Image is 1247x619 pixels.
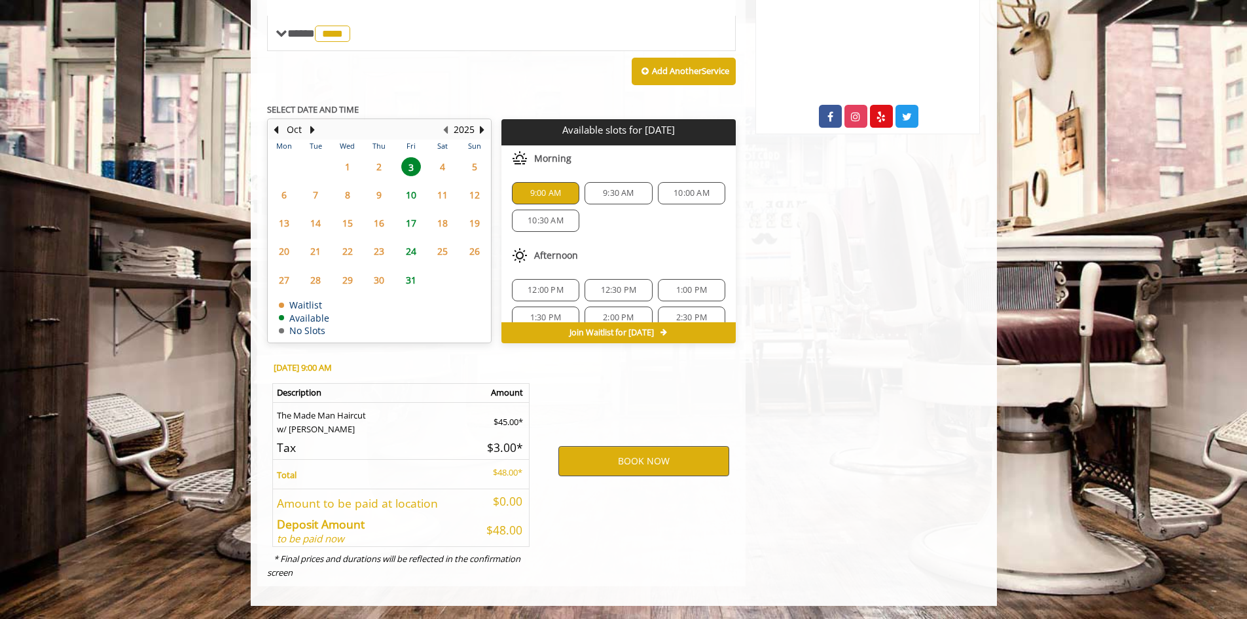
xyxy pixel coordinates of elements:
[427,209,458,237] td: Select day18
[478,524,522,536] h5: $48.00
[601,285,637,295] span: 12:30 PM
[603,312,634,323] span: 2:00 PM
[279,313,329,323] td: Available
[465,185,484,204] span: 12
[268,181,300,209] td: Select day6
[331,266,363,294] td: Select day29
[530,188,561,198] span: 9:00 AM
[427,181,458,209] td: Select day11
[331,153,363,181] td: Select day1
[569,328,654,338] span: Join Waitlist for [DATE]
[277,386,321,398] b: Description
[274,362,332,373] b: [DATE] 9:00 AM
[338,271,357,290] span: 29
[512,151,528,166] img: morning slots
[676,312,707,323] span: 2:30 PM
[658,307,725,329] div: 2:30 PM
[274,214,294,233] span: 13
[478,441,522,454] h5: $3.00*
[369,271,389,290] span: 30
[331,140,363,153] th: Wed
[528,285,564,295] span: 12:00 PM
[474,402,530,436] td: $45.00*
[268,237,300,265] td: Select day20
[632,58,736,85] button: Add AnotherService
[458,153,490,181] td: Select day5
[277,469,297,481] b: Total
[512,182,579,204] div: 9:00 AM
[401,242,421,261] span: 24
[363,153,395,181] td: Select day2
[676,285,707,295] span: 1:00 PM
[267,553,520,578] i: * Final prices and durations will be reflected in the confirmation screen
[338,214,357,233] span: 15
[534,153,571,164] span: Morning
[308,122,318,137] button: Next Month
[512,307,579,329] div: 1:30 PM
[363,140,395,153] th: Thu
[279,326,329,335] td: No Slots
[585,307,652,329] div: 2:00 PM
[306,271,325,290] span: 28
[512,279,579,301] div: 12:00 PM
[427,237,458,265] td: Select day25
[369,242,389,261] span: 23
[465,242,484,261] span: 26
[363,266,395,294] td: Select day30
[363,209,395,237] td: Select day16
[267,103,359,115] b: SELECT DATE AND TIME
[658,279,725,301] div: 1:00 PM
[395,237,426,265] td: Select day24
[287,122,302,137] button: Oct
[369,157,389,176] span: 2
[530,312,561,323] span: 1:30 PM
[458,237,490,265] td: Select day26
[528,216,564,226] span: 10:30 AM
[401,185,421,204] span: 10
[401,157,421,176] span: 3
[478,466,522,479] p: $48.00*
[268,209,300,237] td: Select day13
[338,157,357,176] span: 1
[300,266,331,294] td: Select day28
[300,140,331,153] th: Tue
[306,214,325,233] span: 14
[277,516,365,532] b: Deposit Amount
[300,237,331,265] td: Select day21
[395,181,426,209] td: Select day10
[512,248,528,263] img: afternoon slots
[478,495,522,508] h5: $0.00
[274,242,294,261] span: 20
[427,140,458,153] th: Sat
[491,386,523,398] b: Amount
[477,122,488,137] button: Next Year
[274,185,294,204] span: 6
[271,122,281,137] button: Previous Month
[369,214,389,233] span: 16
[277,497,468,510] h5: Amount to be paid at location
[369,185,389,204] span: 9
[279,300,329,310] td: Waitlist
[300,181,331,209] td: Select day7
[401,214,421,233] span: 17
[465,157,484,176] span: 5
[395,266,426,294] td: Select day31
[272,402,474,436] td: The Made Man Haircut w/ [PERSON_NAME]
[458,181,490,209] td: Select day12
[306,185,325,204] span: 7
[395,140,426,153] th: Fri
[338,242,357,261] span: 22
[585,279,652,301] div: 12:30 PM
[395,153,426,181] td: Select day3
[674,188,710,198] span: 10:00 AM
[338,185,357,204] span: 8
[268,266,300,294] td: Select day27
[441,122,451,137] button: Previous Year
[401,271,421,290] span: 31
[652,65,729,77] b: Add Another Service
[300,209,331,237] td: Select day14
[603,188,634,198] span: 9:30 AM
[268,140,300,153] th: Mon
[507,124,731,136] p: Available slots for [DATE]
